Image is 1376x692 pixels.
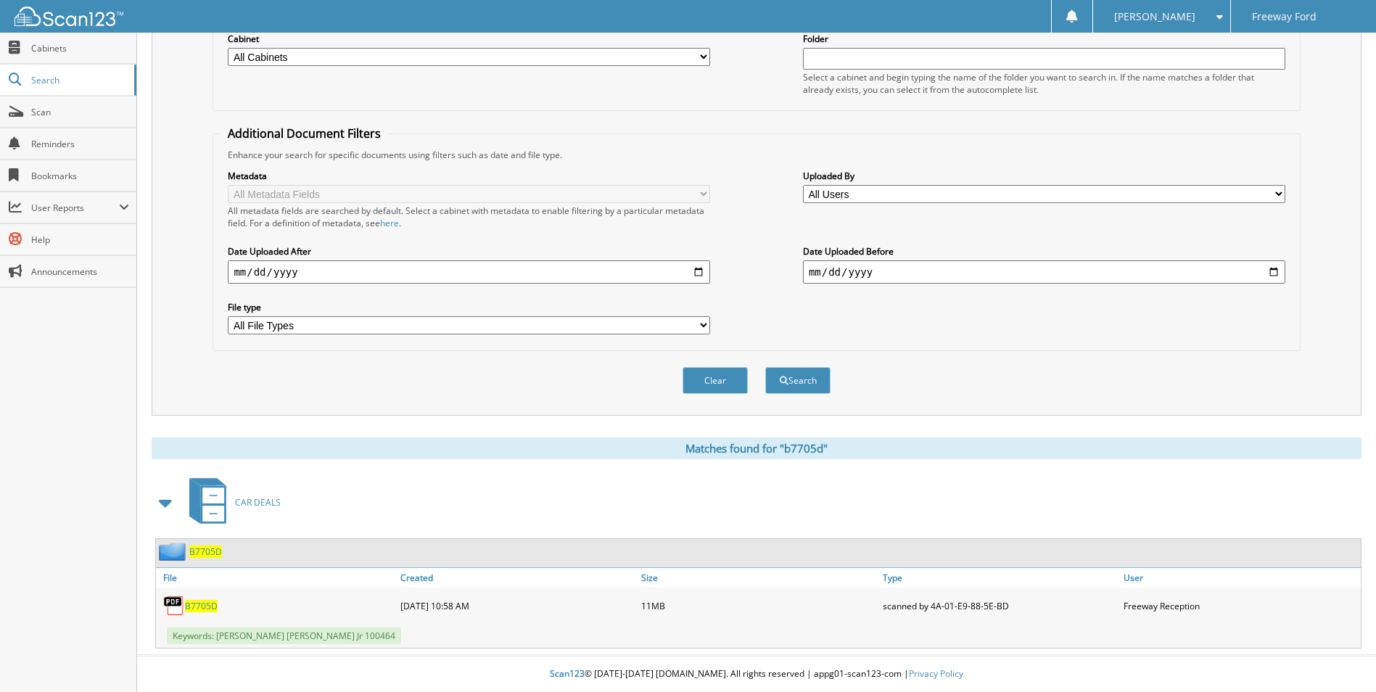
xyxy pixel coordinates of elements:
[1252,12,1317,21] span: Freeway Ford
[803,33,1285,45] label: Folder
[163,595,185,617] img: PDF.png
[1120,591,1361,620] div: Freeway Reception
[803,170,1285,182] label: Uploaded By
[31,106,129,118] span: Scan
[31,170,129,182] span: Bookmarks
[181,474,281,531] a: CAR DEALS
[159,543,189,561] img: folder2.png
[228,245,710,258] label: Date Uploaded After
[397,568,638,588] a: Created
[638,568,878,588] a: Size
[221,125,388,141] legend: Additional Document Filters
[683,367,748,394] button: Clear
[15,7,123,26] img: scan123-logo-white.svg
[638,591,878,620] div: 11MB
[228,205,710,229] div: All metadata fields are searched by default. Select a cabinet with metadata to enable filtering b...
[31,265,129,278] span: Announcements
[185,600,218,612] a: B7705D
[1114,12,1195,21] span: [PERSON_NAME]
[31,74,127,86] span: Search
[31,234,129,246] span: Help
[909,667,963,680] a: Privacy Policy
[137,656,1376,692] div: © [DATE]-[DATE] [DOMAIN_NAME]. All rights reserved | appg01-scan123-com |
[228,301,710,313] label: File type
[879,568,1120,588] a: Type
[228,260,710,284] input: start
[31,138,129,150] span: Reminders
[228,170,710,182] label: Metadata
[1120,568,1361,588] a: User
[380,217,399,229] a: here
[221,149,1292,161] div: Enhance your search for specific documents using filters such as date and file type.
[803,245,1285,258] label: Date Uploaded Before
[550,667,585,680] span: Scan123
[156,568,397,588] a: File
[189,545,222,558] a: B7705D
[879,591,1120,620] div: scanned by 4A-01-E9-88-5E-BD
[152,437,1361,459] div: Matches found for "b7705d"
[31,202,119,214] span: User Reports
[31,42,129,54] span: Cabinets
[803,71,1285,96] div: Select a cabinet and begin typing the name of the folder you want to search in. If the name match...
[397,591,638,620] div: [DATE] 10:58 AM
[235,496,281,508] span: CAR DEALS
[228,33,710,45] label: Cabinet
[1303,622,1376,692] iframe: Chat Widget
[765,367,831,394] button: Search
[803,260,1285,284] input: end
[167,627,401,644] span: Keywords: [PERSON_NAME] [PERSON_NAME] Jr 100464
